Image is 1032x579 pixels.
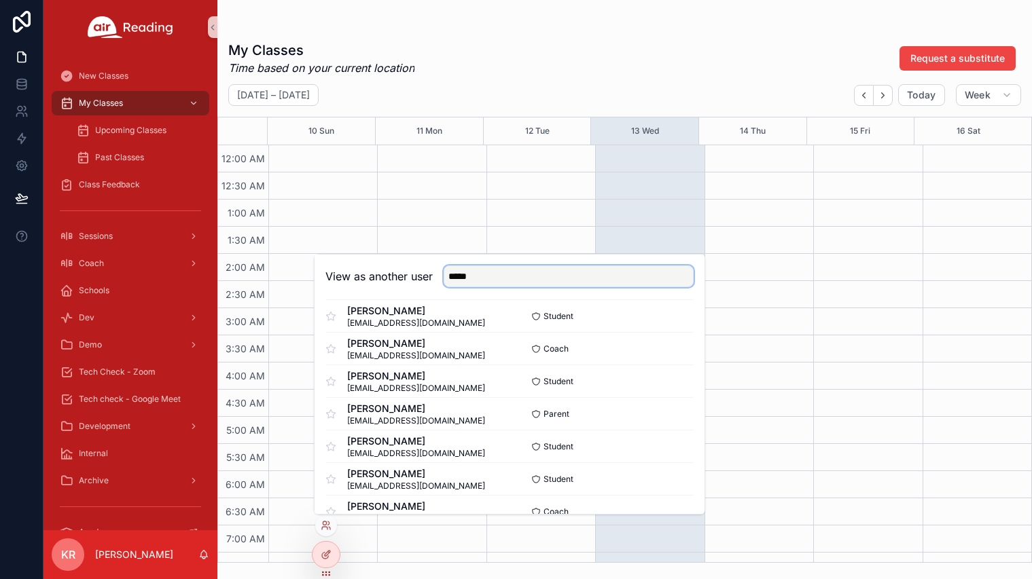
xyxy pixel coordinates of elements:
[237,88,310,102] h2: [DATE] – [DATE]
[52,251,209,276] a: Coach
[222,343,268,354] span: 3:30 AM
[544,311,573,322] span: Student
[224,207,268,219] span: 1:00 AM
[222,479,268,490] span: 6:00 AM
[79,71,128,81] span: New Classes
[68,145,209,170] a: Past Classes
[79,312,94,323] span: Dev
[79,231,113,242] span: Sessions
[223,533,268,544] span: 7:00 AM
[347,304,485,318] span: [PERSON_NAME]
[347,500,485,513] span: [PERSON_NAME]
[79,421,130,432] span: Development
[79,179,140,190] span: Class Feedback
[218,153,268,164] span: 12:00 AM
[79,527,115,538] span: Academy
[52,333,209,357] a: Demo
[347,318,485,329] span: [EMAIL_ADDRESS][DOMAIN_NAME]
[218,180,268,191] span: 12:30 AM
[544,376,573,387] span: Student
[222,261,268,273] span: 2:00 AM
[631,117,659,145] button: 13 Wed
[224,234,268,246] span: 1:30 AM
[52,224,209,248] a: Sessions
[347,481,485,491] span: [EMAIL_ADDRESS][DOMAIN_NAME]
[222,506,268,517] span: 6:30 AM
[347,513,485,524] span: [EMAIL_ADDRESS][DOMAIN_NAME]
[79,448,108,459] span: Internal
[52,468,209,493] a: Archive
[95,152,144,163] span: Past Classes
[228,41,414,60] h1: My Classes
[43,54,217,530] div: scrollable content
[52,360,209,384] a: Tech Check - Zoom
[874,85,893,106] button: Next
[95,548,173,561] p: [PERSON_NAME]
[222,370,268,381] span: 4:00 AM
[222,288,268,300] span: 2:30 AM
[347,383,485,394] span: [EMAIL_ADDRESS][DOMAIN_NAME]
[544,506,569,517] span: Coach
[52,172,209,197] a: Class Feedback
[79,475,109,486] span: Archive
[740,117,766,145] button: 14 Thu
[308,117,334,145] button: 10 Sun
[347,415,485,426] span: [EMAIL_ADDRESS][DOMAIN_NAME]
[223,560,268,572] span: 7:30 AM
[544,409,569,419] span: Parent
[222,316,268,327] span: 3:00 AM
[347,448,485,459] span: [EMAIL_ADDRESS][DOMAIN_NAME]
[88,16,173,38] img: App logo
[61,546,75,563] span: KR
[544,474,573,485] span: Student
[228,60,414,76] em: Time based on your current location
[525,117,550,145] button: 12 Tue
[79,258,104,269] span: Coach
[347,350,485,361] span: [EMAIL_ADDRESS][DOMAIN_NAME]
[416,117,442,145] button: 11 Mon
[223,451,268,463] span: 5:30 AM
[52,91,209,115] a: My Classes
[52,414,209,438] a: Development
[347,402,485,415] span: [PERSON_NAME]
[52,441,209,466] a: Internal
[52,387,209,411] a: Tech check - Google Meet
[898,84,945,106] button: Today
[325,268,433,284] h2: View as another user
[347,337,485,350] span: [PERSON_NAME]
[79,98,123,109] span: My Classes
[79,339,102,350] span: Demo
[347,434,485,448] span: [PERSON_NAME]
[79,394,181,405] span: Tech check - Google Meet
[854,85,874,106] button: Back
[52,520,209,544] a: Academy
[907,89,936,101] span: Today
[79,367,156,377] span: Tech Check - Zoom
[544,441,573,452] span: Student
[52,64,209,88] a: New Classes
[347,369,485,383] span: [PERSON_NAME]
[68,118,209,143] a: Upcoming Classes
[544,343,569,354] span: Coach
[957,117,980,145] button: 16 Sat
[956,84,1021,106] button: Week
[52,278,209,303] a: Schools
[910,52,1005,65] span: Request a substitute
[95,125,166,136] span: Upcoming Classes
[850,117,870,145] button: 15 Fri
[965,89,991,101] span: Week
[347,467,485,481] span: [PERSON_NAME]
[52,305,209,330] a: Dev
[222,397,268,409] span: 4:30 AM
[900,46,1016,71] button: Request a substitute
[79,285,109,296] span: Schools
[223,424,268,436] span: 5:00 AM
